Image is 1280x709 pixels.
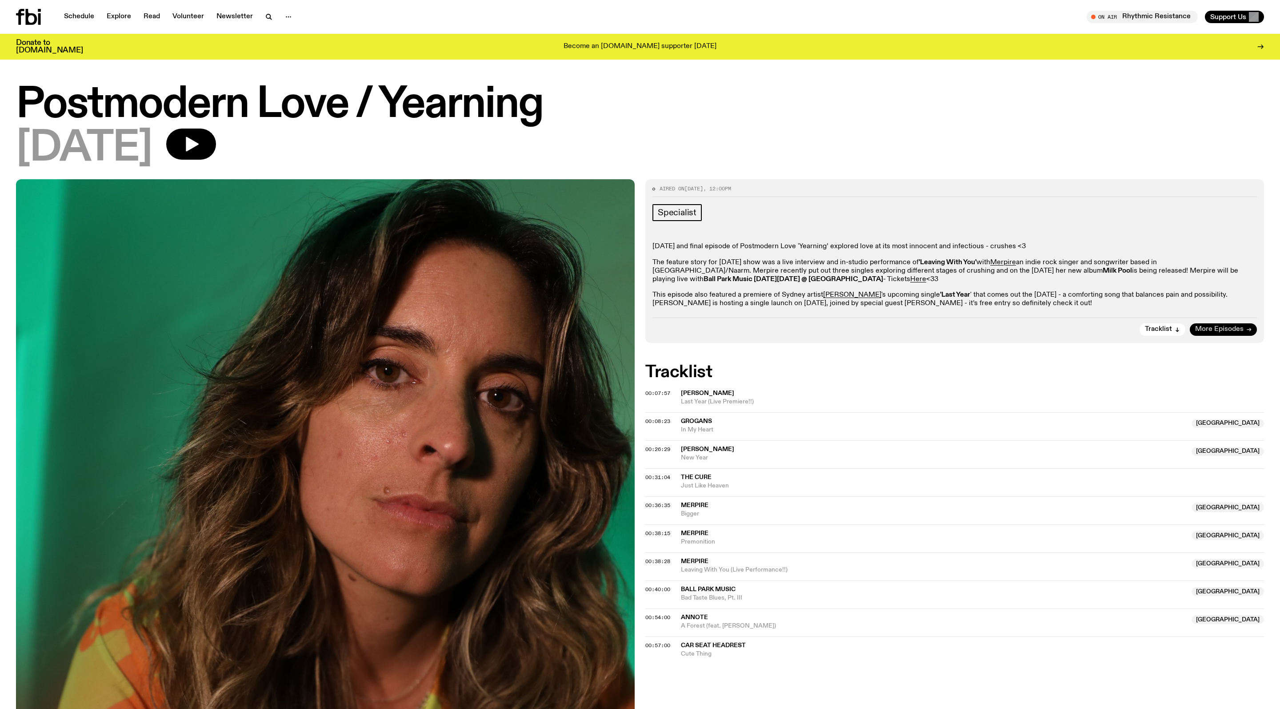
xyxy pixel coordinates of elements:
[681,642,746,649] span: Car Seat Headrest
[101,11,136,23] a: Explore
[652,258,1257,284] p: The feature story for [DATE] show was a live interview and in-studio performance of with an indie...
[1145,326,1172,333] span: Tracklist
[704,276,883,283] strong: Ball Park Music [DATE][DATE] @ [GEOGRAPHIC_DATA]
[1140,323,1185,336] button: Tracklist
[645,642,670,649] span: 00:57:00
[645,475,670,480] button: 00:31:04
[645,390,670,397] span: 00:07:57
[1210,13,1246,21] span: Support Us
[1192,503,1264,512] span: [GEOGRAPHIC_DATA]
[1192,615,1264,624] span: [GEOGRAPHIC_DATA]
[645,446,670,453] span: 00:26:29
[681,390,734,396] span: [PERSON_NAME]
[1192,531,1264,540] span: [GEOGRAPHIC_DATA]
[681,454,1186,462] span: New Year
[645,531,670,536] button: 00:38:15
[681,622,1186,630] span: A Forest (feat. [PERSON_NAME])
[645,391,670,396] button: 00:07:57
[645,558,670,565] span: 00:38:28
[645,615,670,620] button: 00:54:00
[645,474,670,481] span: 00:31:04
[16,85,1264,125] h1: Postmodern Love / Yearning
[645,587,670,592] button: 00:40:00
[1192,447,1264,456] span: [GEOGRAPHIC_DATA]
[564,43,716,51] p: Become an [DOMAIN_NAME] supporter [DATE]
[1103,267,1132,274] strong: Milk Pool
[1190,323,1257,336] a: More Episodes
[652,242,1257,251] p: [DATE] and final episode of Postmodern Love 'Yearning’ explored love at its most innocent and inf...
[681,482,1264,490] span: Just Like Heaven
[645,447,670,452] button: 00:26:29
[681,586,736,592] span: Ball Park Music
[645,502,670,509] span: 00:36:35
[660,185,684,192] span: Aired on
[681,418,712,424] span: Grogans
[645,643,670,648] button: 00:57:00
[645,503,670,508] button: 00:36:35
[910,276,926,283] a: Here
[681,446,734,452] span: [PERSON_NAME]
[681,530,708,536] span: Merpire
[684,185,703,192] span: [DATE]
[681,474,712,480] span: The Cure
[1205,11,1264,23] button: Support Us
[1192,559,1264,568] span: [GEOGRAPHIC_DATA]
[645,586,670,593] span: 00:40:00
[681,426,1186,434] span: In My Heart
[645,419,670,424] button: 00:08:23
[681,398,1264,406] span: Last Year (Live Premiere!!)
[1192,587,1264,596] span: [GEOGRAPHIC_DATA]
[681,614,708,620] span: Annote
[59,11,100,23] a: Schedule
[652,204,702,221] a: Specialist
[658,208,696,218] span: Specialist
[919,259,976,266] strong: 'Leaving With You'
[990,259,1016,266] a: Merpire
[681,594,1186,602] span: Bad Taste Blues, Pt. III
[138,11,165,23] a: Read
[16,39,83,54] h3: Donate to [DOMAIN_NAME]
[681,558,708,564] span: Merpire
[681,510,1186,518] span: Bigger
[940,291,970,298] strong: 'Last Year
[167,11,209,23] a: Volunteer
[703,185,731,192] span: , 12:00pm
[16,129,152,169] span: [DATE]
[681,502,708,508] span: Merpire
[211,11,258,23] a: Newsletter
[681,650,1264,658] span: Cute Thing
[645,614,670,621] span: 00:54:00
[645,530,670,537] span: 00:38:15
[681,566,1186,574] span: Leaving With You (Live Performance!!)
[1195,326,1244,333] span: More Episodes
[645,418,670,425] span: 00:08:23
[652,291,1257,308] p: This episode also featured a premiere of Sydney artist 's upcoming single ' that comes out the [D...
[645,559,670,564] button: 00:38:28
[1087,11,1198,23] button: On AirRhythmic Resistance
[823,291,881,298] a: [PERSON_NAME]
[645,364,1264,380] h2: Tracklist
[681,538,1186,546] span: Premonition
[1192,419,1264,428] span: [GEOGRAPHIC_DATA]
